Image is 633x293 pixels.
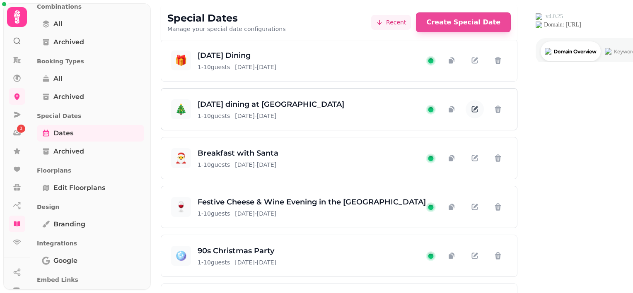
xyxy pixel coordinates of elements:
[175,249,187,262] span: 🪩
[13,13,20,20] img: logo_orange.svg
[37,143,144,160] a: Archived
[53,219,85,229] span: Branding
[198,196,426,208] h3: Festive Cheese & Wine Evening in the [GEOGRAPHIC_DATA]
[37,252,144,269] a: Google
[235,209,276,218] span: [DATE] - [DATE]
[13,22,20,28] img: website_grey.svg
[92,49,140,54] div: Keywords by Traffic
[22,22,59,28] div: Domain: [URL]
[53,256,77,266] span: Google
[37,163,144,178] p: Floorplans
[37,180,144,196] a: Edit Floorplans
[37,199,144,214] p: Design
[198,50,276,61] h3: [DATE] Dining
[175,151,187,165] span: 🎅
[175,200,187,214] span: 🍷
[37,236,144,251] p: Integrations
[175,103,187,116] span: 🎄
[198,63,230,71] span: 1 - 10 guests
[23,13,41,20] div: v 4.0.25
[37,54,144,69] p: Booking Types
[53,74,63,84] span: All
[198,98,344,110] h3: [DATE] dining at [GEOGRAPHIC_DATA]
[198,147,278,159] h3: Breakfast with Santa
[167,12,285,25] h1: Special Dates
[371,15,411,30] button: Recent
[37,89,144,105] a: Archived
[37,125,144,142] a: Dates
[167,25,285,33] p: Manage your special date configurations
[20,126,22,132] span: 1
[37,34,144,50] a: Archived
[53,128,73,138] span: Dates
[9,125,25,141] a: 1
[416,12,511,32] button: Create Special Date
[31,49,74,54] div: Domain Overview
[37,216,144,233] a: Branding
[82,48,89,55] img: tab_keywords_by_traffic_grey.svg
[235,63,276,71] span: [DATE] - [DATE]
[37,272,144,287] p: Embed Links
[53,19,63,29] span: All
[53,146,84,156] span: Archived
[53,183,105,193] span: Edit Floorplans
[235,258,276,267] span: [DATE] - [DATE]
[235,161,276,169] span: [DATE] - [DATE]
[198,161,230,169] span: 1 - 10 guests
[37,70,144,87] a: All
[37,16,144,32] a: All
[53,37,84,47] span: Archived
[198,258,230,267] span: 1 - 10 guests
[175,54,187,67] span: 🎁
[198,209,230,218] span: 1 - 10 guests
[386,18,406,26] span: Recent
[53,92,84,102] span: Archived
[426,19,500,26] span: Create Special Date
[37,108,144,123] p: Special Dates
[235,112,276,120] span: [DATE] - [DATE]
[198,112,230,120] span: 1 - 10 guests
[198,245,276,257] h3: 90s Christmas Party
[22,48,29,55] img: tab_domain_overview_orange.svg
